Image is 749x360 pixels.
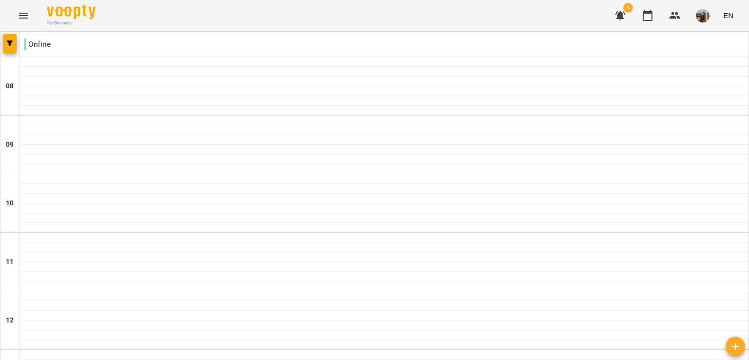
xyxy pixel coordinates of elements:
h6: 12 [6,315,14,326]
span: EN [723,10,733,20]
img: Voopty Logo [47,5,96,19]
h6: 08 [6,81,14,92]
button: Menu [12,4,35,27]
button: EN [719,6,737,24]
p: Online [24,39,51,50]
span: For Business [47,20,96,26]
button: Add lesson [726,337,745,356]
h6: 10 [6,198,14,209]
img: fade860515acdeec7c3b3e8f399b7c1b.jpg [696,9,710,22]
h6: 09 [6,140,14,150]
h6: 11 [6,257,14,267]
span: 4 [623,3,633,13]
